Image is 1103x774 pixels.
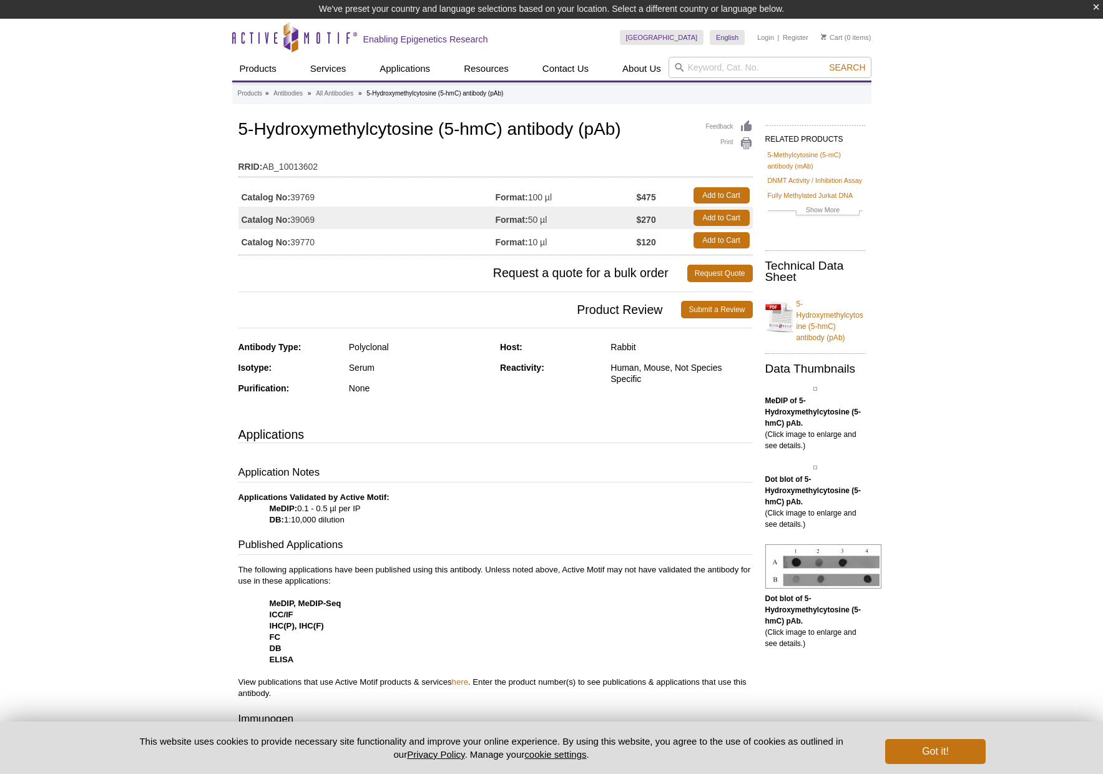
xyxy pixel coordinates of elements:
a: English [710,30,745,45]
strong: ELISA [270,655,294,664]
strong: Isotype: [238,363,272,373]
input: Keyword, Cat. No. [669,57,871,78]
h3: Published Applications [238,537,753,555]
b: Dot blot of 5-Hydroxymethylcytosine (5-hmC) pAb. [765,594,861,625]
a: Add to Cart [694,210,750,226]
strong: RRID: [238,161,263,172]
b: Dot blot of 5-Hydroxymethylcytosine (5-hmC) pAb. [765,475,861,506]
li: » [265,90,269,97]
strong: DB [270,644,282,653]
a: Products [238,88,262,99]
div: Polyclonal [349,341,491,353]
strong: $475 [637,192,656,203]
strong: Format: [496,192,528,203]
li: (0 items) [821,30,871,45]
strong: Purification: [238,383,290,393]
b: MeDIP of 5-Hydroxymethylcytosine (5-hmC) pAb. [765,396,861,428]
a: Submit a Review [681,301,752,318]
a: DNMT Activity / Inhibition Assay [768,175,863,186]
td: 39069 [238,207,496,229]
div: Human, Mouse, Not Species Specific [610,362,752,385]
a: [GEOGRAPHIC_DATA] [620,30,704,45]
strong: Host: [500,342,522,352]
strong: Catalog No: [242,192,291,203]
p: This website uses cookies to provide necessary site functionality and improve your online experie... [118,735,865,761]
img: Your Cart [821,34,826,40]
strong: Reactivity: [500,363,544,373]
button: Got it! [885,739,985,764]
button: cookie settings [524,749,586,760]
img: 5-Hydroxymethylcytosine (5-hmC) antibody (pAb) tested by dot blot analysis. [813,466,817,469]
p: (Click image to enlarge and see details.) [765,593,865,649]
strong: MeDIP: [270,504,298,513]
strong: Antibody Type: [238,342,301,352]
strong: MeDIP, MeDIP-Seq [270,599,341,608]
div: Rabbit [610,341,752,353]
div: Serum [349,362,491,373]
strong: Catalog No: [242,214,291,225]
a: Show More [768,204,863,218]
h2: Enabling Epigenetics Research [363,34,488,45]
h3: Application Notes [238,465,753,483]
a: Fully Methylated Jurkat DNA [768,190,853,201]
h1: 5-Hydroxymethylcytosine (5-hmC) antibody (pAb) [238,120,753,141]
img: 5-Hydroxymethylcytosine (5-hmC) antibody (pAb) tested by dot blot analysis. [765,544,881,589]
a: Cart [821,33,843,42]
strong: ICC/IF [270,610,293,619]
strong: FC [270,632,281,642]
span: Search [829,62,865,72]
strong: Catalog No: [242,237,291,248]
a: Applications [372,57,438,81]
h2: Technical Data Sheet [765,260,865,283]
a: About Us [615,57,669,81]
li: » [358,90,362,97]
li: 5-Hydroxymethylcytosine (5-hmC) antibody (pAb) [366,90,503,97]
a: Privacy Policy [407,749,464,760]
p: (Click image to enlarge and see details.) [765,395,865,451]
a: Feedback [706,120,753,134]
a: 5-Hydroxymethylcytosine (5-hmC) antibody (pAb) [765,291,865,343]
h2: Data Thumbnails [765,363,865,375]
td: 39770 [238,229,496,252]
p: The following applications have been published using this antibody. Unless noted above, Active Mo... [238,564,753,699]
a: Add to Cart [694,232,750,248]
a: Antibodies [273,88,303,99]
a: Resources [456,57,516,81]
strong: $270 [637,214,656,225]
td: 100 µl [496,184,637,207]
h3: Immunogen [238,712,753,729]
a: Register [783,33,808,42]
a: Contact Us [535,57,596,81]
b: Applications Validated by Active Motif: [238,492,390,502]
h3: Applications [238,425,753,444]
strong: Format: [496,237,528,248]
span: Product Review [238,301,682,318]
a: Request Quote [687,265,753,282]
li: | [778,30,780,45]
a: Login [757,33,774,42]
a: Add to Cart [694,187,750,203]
button: Search [825,62,869,73]
h2: RELATED PRODUCTS [765,125,865,147]
p: (Click image to enlarge and see details.) [765,474,865,530]
td: 39769 [238,184,496,207]
img: 5-Hydroxymethylcytosine (5-hmC) antibody (pAb) tested by MeDIP analysis. [813,387,817,391]
strong: $120 [637,237,656,248]
strong: DB: [270,515,284,524]
span: Request a quote for a bulk order [238,265,687,282]
p: 0.1 - 0.5 µl per IP 1:10,000 dilution [238,492,753,526]
a: Print [706,137,753,150]
td: 50 µl [496,207,637,229]
strong: Format: [496,214,528,225]
a: Services [303,57,354,81]
a: here [452,677,468,687]
strong: IHC(P), IHC(F) [270,621,324,630]
td: 10 µl [496,229,637,252]
div: None [349,383,491,394]
a: All Antibodies [316,88,353,99]
a: Products [232,57,284,81]
li: » [308,90,311,97]
td: AB_10013602 [238,154,753,174]
a: 5-Methylcytosine (5-mC) antibody (mAb) [768,149,863,172]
